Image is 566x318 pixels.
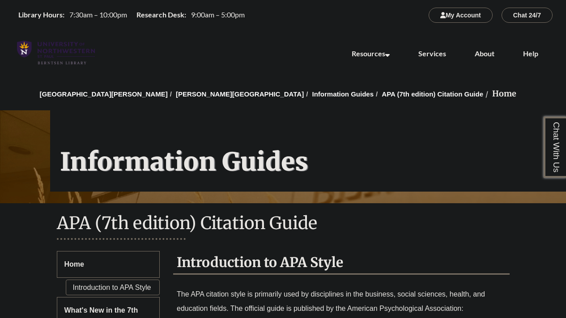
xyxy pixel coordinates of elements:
a: Hours Today [15,10,248,21]
span: 7:30am – 10:00pm [69,10,127,19]
a: Information Guides [312,90,374,98]
th: Research Desk: [133,10,187,20]
a: Chat 24/7 [502,11,553,19]
a: Home [57,251,160,278]
a: Introduction to APA Style [73,284,151,291]
span: Home [64,260,84,268]
a: [GEOGRAPHIC_DATA][PERSON_NAME] [40,90,168,98]
span: 9:00am – 5:00pm [191,10,245,19]
h2: Introduction to APA Style [173,251,510,275]
button: My Account [429,8,493,23]
a: Resources [352,49,390,58]
a: My Account [429,11,493,19]
h1: APA (7th edition) Citation Guide [57,212,510,236]
a: [PERSON_NAME][GEOGRAPHIC_DATA] [176,90,304,98]
table: Hours Today [15,10,248,20]
li: Home [483,88,516,100]
h1: Information Guides [50,110,566,192]
a: Help [523,49,538,58]
img: UNWSP Library Logo [17,41,95,65]
a: About [475,49,494,58]
a: APA (7th edition) Citation Guide [382,90,483,98]
a: Services [418,49,446,58]
th: Library Hours: [15,10,66,20]
button: Chat 24/7 [502,8,553,23]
